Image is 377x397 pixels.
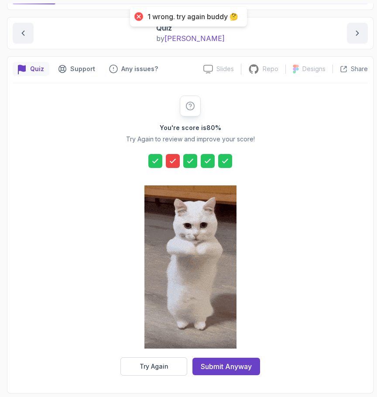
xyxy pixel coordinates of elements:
div: Try Again [140,362,168,371]
button: Share [332,65,368,73]
p: Designs [302,65,326,73]
p: Quiz [30,65,44,73]
p: Try Again to review and improve your score! [126,135,255,144]
button: Support button [53,62,100,76]
p: Quiz [156,23,225,33]
button: Feedback button [104,62,163,76]
p: Any issues? [121,65,158,73]
img: cool-cat [144,185,236,349]
p: Share [351,65,368,73]
button: previous content [13,23,34,44]
button: next content [347,23,368,44]
span: [PERSON_NAME] [165,34,225,43]
div: Submit Anyway [201,361,252,372]
button: Try Again [120,357,187,376]
h2: You're score is 80 % [160,123,221,132]
p: Support [70,65,95,73]
button: Submit Anyway [192,358,260,375]
div: 1 wrong. try again buddy 🤔 [147,12,238,21]
p: Repo [263,65,278,73]
button: quiz button [13,62,49,76]
p: by [156,33,225,44]
p: Slides [216,65,234,73]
